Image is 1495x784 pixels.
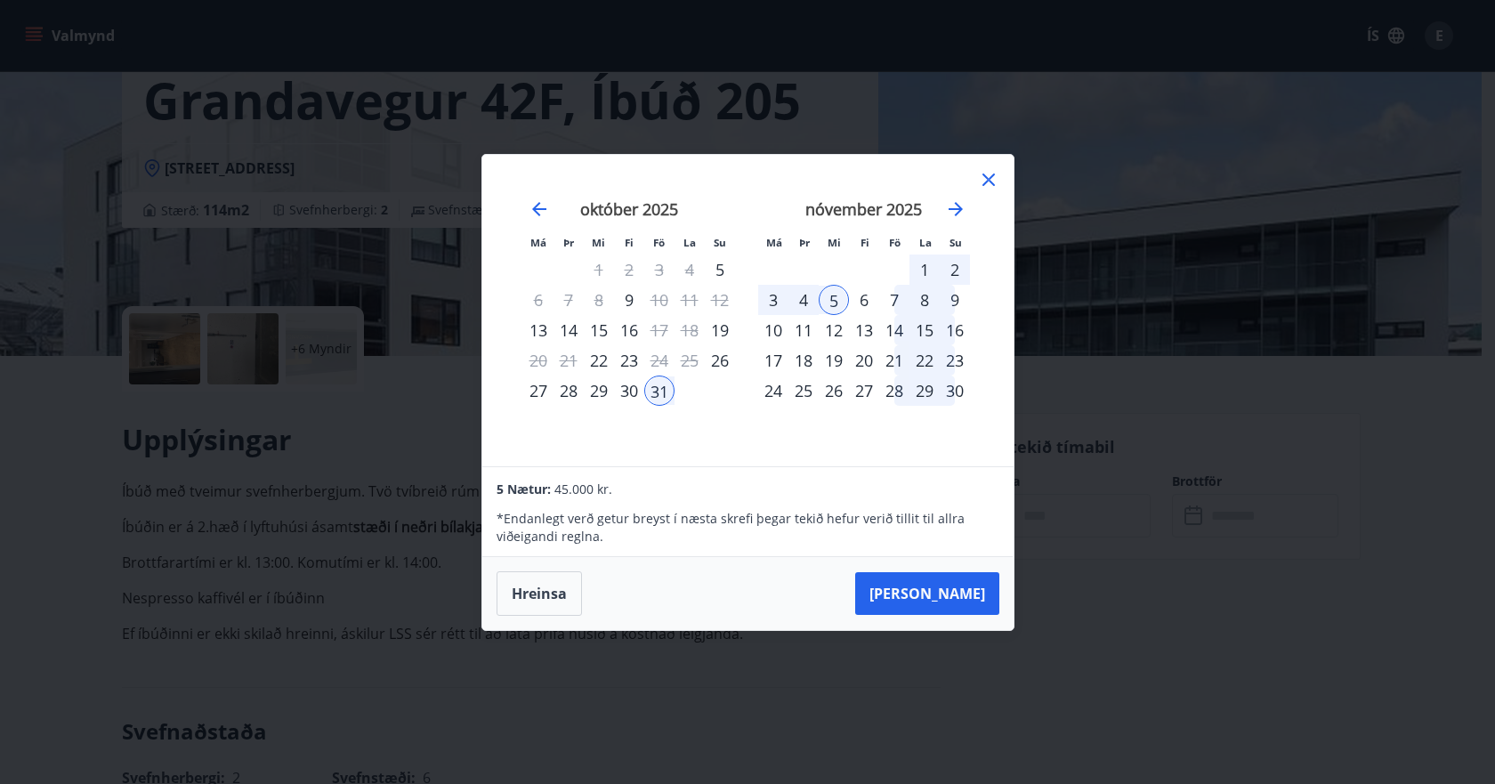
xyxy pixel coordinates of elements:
[592,236,605,249] small: Mi
[788,315,819,345] div: 11
[879,315,909,345] div: 14
[758,315,788,345] td: Choose mánudagur, 10. nóvember 2025 as your check-in date. It’s available.
[849,345,879,376] td: Choose fimmtudagur, 20. nóvember 2025 as your check-in date. It’s available.
[799,236,810,249] small: Þr
[523,315,554,345] div: Aðeins innritun í boði
[849,315,879,345] div: 13
[788,285,819,315] div: 4
[653,236,665,249] small: Fö
[614,285,644,315] div: Aðeins innritun í boði
[788,285,819,315] td: Selected. þriðjudagur, 4. nóvember 2025
[758,315,788,345] div: 10
[584,285,614,315] td: Not available. miðvikudagur, 8. október 2025
[788,376,819,406] div: 25
[849,285,879,315] td: Choose fimmtudagur, 6. nóvember 2025 as your check-in date. It’s available.
[788,345,819,376] div: 18
[554,481,612,497] span: 45.000 kr.
[788,376,819,406] td: Choose þriðjudagur, 25. nóvember 2025 as your check-in date. It’s available.
[940,345,970,376] div: 23
[504,176,992,445] div: Calendar
[758,376,788,406] div: 24
[644,255,675,285] td: Not available. föstudagur, 3. október 2025
[940,345,970,376] td: Choose sunnudagur, 23. nóvember 2025 as your check-in date. It’s available.
[909,255,940,285] td: Selected. laugardagur, 1. nóvember 2025
[675,315,705,345] td: Not available. laugardagur, 18. október 2025
[644,315,675,345] td: Choose föstudagur, 17. október 2025 as your check-in date. It’s available.
[497,510,998,546] p: * Endanlegt verð getur breyst í næsta skrefi þegar tekið hefur verið tillit til allra viðeigandi ...
[819,315,849,345] div: 12
[758,345,788,376] td: Choose mánudagur, 17. nóvember 2025 as your check-in date. It’s available.
[819,285,849,315] td: Selected as end date. miðvikudagur, 5. nóvember 2025
[879,345,909,376] td: Choose föstudagur, 21. nóvember 2025 as your check-in date. It’s available.
[766,236,782,249] small: Má
[940,285,970,315] div: 9
[614,376,644,406] td: Choose fimmtudagur, 30. október 2025 as your check-in date. It’s available.
[584,345,614,376] div: Aðeins innritun í boði
[705,345,735,376] td: Choose sunnudagur, 26. október 2025 as your check-in date. It’s available.
[523,315,554,345] td: Choose mánudagur, 13. október 2025 as your check-in date. It’s available.
[644,285,675,315] td: Choose föstudagur, 10. október 2025 as your check-in date. It’s available.
[523,376,554,406] div: 27
[523,376,554,406] td: Choose mánudagur, 27. október 2025 as your check-in date. It’s available.
[879,376,909,406] td: Choose föstudagur, 28. nóvember 2025 as your check-in date. It’s available.
[580,198,678,220] strong: október 2025
[819,345,849,376] td: Choose miðvikudagur, 19. nóvember 2025 as your check-in date. It’s available.
[758,285,788,315] td: Selected. mánudagur, 3. nóvember 2025
[529,198,550,220] div: Move backward to switch to the previous month.
[819,315,849,345] td: Choose miðvikudagur, 12. nóvember 2025 as your check-in date. It’s available.
[849,285,879,315] div: 6
[828,236,841,249] small: Mi
[523,345,554,376] td: Choose mánudagur, 20. október 2025 as your check-in date. It’s available.
[909,345,940,376] td: Choose laugardagur, 22. nóvember 2025 as your check-in date. It’s available.
[889,236,901,249] small: Fö
[879,376,909,406] div: 28
[940,315,970,345] td: Choose sunnudagur, 16. nóvember 2025 as your check-in date. It’s available.
[919,236,932,249] small: La
[945,198,966,220] div: Move forward to switch to the next month.
[909,315,940,345] td: Choose laugardagur, 15. nóvember 2025 as your check-in date. It’s available.
[940,255,970,285] td: Selected. sunnudagur, 2. nóvember 2025
[849,376,879,406] td: Choose fimmtudagur, 27. nóvember 2025 as your check-in date. It’s available.
[625,236,634,249] small: Fi
[705,255,735,285] td: Choose sunnudagur, 5. október 2025 as your check-in date. It’s available.
[819,376,849,406] div: 26
[855,572,999,615] button: [PERSON_NAME]
[805,198,922,220] strong: nóvember 2025
[879,285,909,315] td: Choose föstudagur, 7. nóvember 2025 as your check-in date. It’s available.
[584,376,614,406] td: Choose miðvikudagur, 29. október 2025 as your check-in date. It’s available.
[758,345,788,376] div: 17
[523,285,554,315] div: Aðeins útritun í boði
[849,315,879,345] td: Choose fimmtudagur, 13. nóvember 2025 as your check-in date. It’s available.
[554,376,584,406] td: Choose þriðjudagur, 28. október 2025 as your check-in date. It’s available.
[675,255,705,285] td: Not available. laugardagur, 4. október 2025
[705,255,735,285] div: Aðeins innritun í boði
[861,236,869,249] small: Fi
[788,345,819,376] td: Choose þriðjudagur, 18. nóvember 2025 as your check-in date. It’s available.
[614,285,644,315] td: Choose fimmtudagur, 9. október 2025 as your check-in date. It’s available.
[614,345,644,376] td: Choose fimmtudagur, 23. október 2025 as your check-in date. It’s available.
[940,255,970,285] div: 2
[758,285,788,315] div: 3
[940,285,970,315] td: Choose sunnudagur, 9. nóvember 2025 as your check-in date. It’s available.
[788,315,819,345] td: Choose þriðjudagur, 11. nóvember 2025 as your check-in date. It’s available.
[563,236,574,249] small: Þr
[758,376,788,406] td: Choose mánudagur, 24. nóvember 2025 as your check-in date. It’s available.
[909,376,940,406] td: Choose laugardagur, 29. nóvember 2025 as your check-in date. It’s available.
[584,345,614,376] td: Choose miðvikudagur, 22. október 2025 as your check-in date. It’s available.
[705,345,735,376] div: Aðeins innritun í boði
[819,285,849,315] div: 5
[940,376,970,406] td: Choose sunnudagur, 30. nóvember 2025 as your check-in date. It’s available.
[705,315,735,345] td: Choose sunnudagur, 19. október 2025 as your check-in date. It’s available.
[554,285,584,315] td: Not available. þriðjudagur, 7. október 2025
[819,376,849,406] td: Choose miðvikudagur, 26. nóvember 2025 as your check-in date. It’s available.
[644,315,675,345] div: Aðeins útritun í boði
[523,285,554,315] td: Choose mánudagur, 6. október 2025 as your check-in date. It’s available.
[940,376,970,406] div: 30
[584,376,614,406] div: 29
[614,315,644,345] div: 16
[554,315,584,345] td: Choose þriðjudagur, 14. október 2025 as your check-in date. It’s available.
[909,255,940,285] div: 1
[675,345,705,376] td: Not available. laugardagur, 25. október 2025
[584,315,614,345] td: Choose miðvikudagur, 15. október 2025 as your check-in date. It’s available.
[497,571,582,616] button: Hreinsa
